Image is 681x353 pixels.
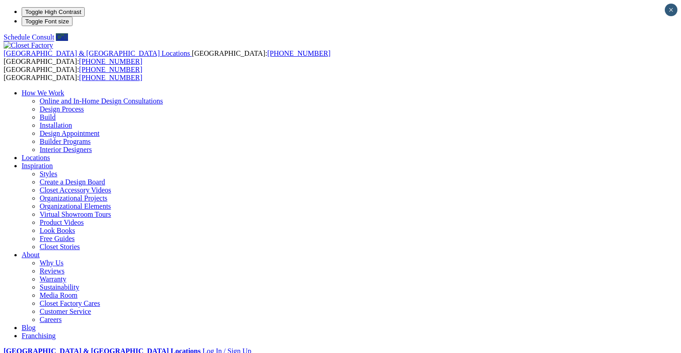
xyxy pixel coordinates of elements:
a: Organizational Projects [40,194,107,202]
a: Franchising [22,332,56,340]
a: Closet Factory Cares [40,299,100,307]
a: Online and In-Home Design Consultations [40,97,163,105]
a: Reviews [40,267,64,275]
a: Installation [40,121,72,129]
span: [GEOGRAPHIC_DATA]: [GEOGRAPHIC_DATA]: [4,66,142,81]
span: [GEOGRAPHIC_DATA]: [GEOGRAPHIC_DATA]: [4,49,331,65]
a: Sustainability [40,283,79,291]
a: [PHONE_NUMBER] [267,49,330,57]
a: Media Room [40,291,77,299]
a: Organizational Elements [40,202,111,210]
a: Blog [22,324,36,331]
a: Closet Accessory Videos [40,186,111,194]
a: [PHONE_NUMBER] [79,66,142,73]
a: Interior Designers [40,146,92,153]
a: Virtual Showroom Tours [40,210,111,218]
a: Warranty [40,275,66,283]
span: Toggle Font size [25,18,69,25]
a: Free Guides [40,235,75,242]
span: [GEOGRAPHIC_DATA] & [GEOGRAPHIC_DATA] Locations [4,49,190,57]
button: Toggle High Contrast [22,7,85,17]
button: Close [665,4,677,16]
a: Inspiration [22,162,53,170]
a: Product Videos [40,219,84,226]
button: Toggle Font size [22,17,73,26]
a: Locations [22,154,50,161]
a: Why Us [40,259,64,267]
a: Create a Design Board [40,178,105,186]
a: Design Appointment [40,130,100,137]
a: How We Work [22,89,64,97]
a: Customer Service [40,308,91,315]
a: [PHONE_NUMBER] [79,58,142,65]
a: [GEOGRAPHIC_DATA] & [GEOGRAPHIC_DATA] Locations [4,49,192,57]
img: Closet Factory [4,41,53,49]
a: Design Process [40,105,84,113]
a: Styles [40,170,57,178]
a: [PHONE_NUMBER] [79,74,142,81]
a: Build [40,113,56,121]
a: About [22,251,40,259]
a: Schedule Consult [4,33,54,41]
span: Toggle High Contrast [25,9,81,15]
a: Careers [40,316,62,323]
a: Look Books [40,227,75,234]
a: Call [56,33,68,41]
a: Closet Stories [40,243,80,250]
a: Builder Programs [40,138,91,145]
